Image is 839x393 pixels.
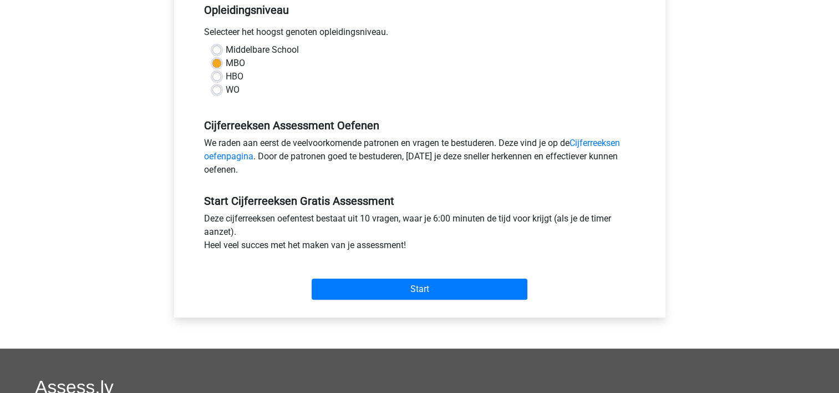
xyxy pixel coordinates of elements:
[196,212,644,256] div: Deze cijferreeksen oefentest bestaat uit 10 vragen, waar je 6:00 minuten de tijd voor krijgt (als...
[226,57,245,70] label: MBO
[226,70,243,83] label: HBO
[204,194,635,208] h5: Start Cijferreeksen Gratis Assessment
[204,119,635,132] h5: Cijferreeksen Assessment Oefenen
[226,83,240,97] label: WO
[196,137,644,181] div: We raden aan eerst de veelvoorkomende patronen en vragen te bestuderen. Deze vind je op de . Door...
[196,26,644,43] div: Selecteer het hoogst genoten opleidingsniveau.
[312,279,527,300] input: Start
[226,43,299,57] label: Middelbare School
